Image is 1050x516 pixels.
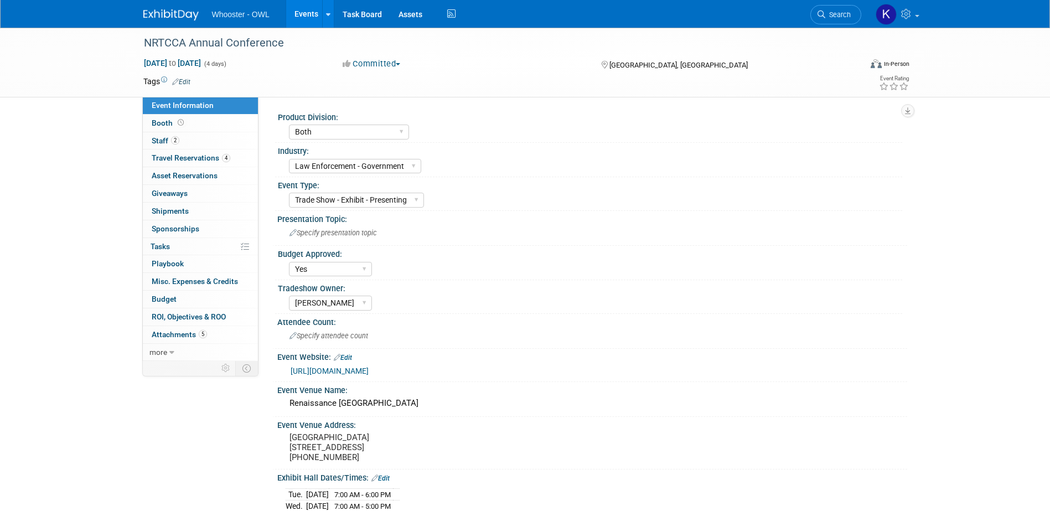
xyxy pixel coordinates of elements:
[289,332,368,340] span: Specify attendee count
[825,11,851,19] span: Search
[216,361,236,375] td: Personalize Event Tab Strip
[152,312,226,321] span: ROI, Objectives & ROO
[796,58,910,74] div: Event Format
[143,76,190,87] td: Tags
[143,97,258,114] a: Event Information
[149,348,167,357] span: more
[203,60,226,68] span: (4 days)
[278,143,902,157] div: Industry:
[152,277,238,286] span: Misc. Expenses & Credits
[339,58,405,70] button: Committed
[143,9,199,20] img: ExhibitDay
[879,76,909,81] div: Event Rating
[286,488,306,500] td: Tue.
[876,4,897,25] img: Kamila Castaneda
[152,153,230,162] span: Travel Reservations
[143,185,258,202] a: Giveaways
[152,101,214,110] span: Event Information
[152,171,218,180] span: Asset Reservations
[152,189,188,198] span: Giveaways
[278,177,902,191] div: Event Type:
[152,330,207,339] span: Attachments
[278,246,902,260] div: Budget Approved:
[143,132,258,149] a: Staff2
[175,118,186,127] span: Booth not reserved yet
[143,291,258,308] a: Budget
[286,395,899,412] div: Renaissance [GEOGRAPHIC_DATA]
[212,10,270,19] span: Whooster - OWL
[883,60,909,68] div: In-Person
[871,59,882,68] img: Format-Inperson.png
[277,382,907,396] div: Event Venue Name:
[277,469,907,484] div: Exhibit Hall Dates/Times:
[143,203,258,220] a: Shipments
[306,488,329,500] td: [DATE]
[171,136,179,145] span: 2
[143,167,258,184] a: Asset Reservations
[810,5,861,24] a: Search
[152,136,179,145] span: Staff
[143,308,258,326] a: ROI, Objectives & ROO
[199,330,207,338] span: 5
[143,255,258,272] a: Playbook
[152,118,186,127] span: Booth
[151,242,170,251] span: Tasks
[143,58,201,68] span: [DATE] [DATE]
[152,295,177,303] span: Budget
[289,229,377,237] span: Specify presentation topic
[152,259,184,268] span: Playbook
[277,314,907,328] div: Attendee Count:
[143,220,258,238] a: Sponsorships
[143,238,258,255] a: Tasks
[289,432,527,462] pre: [GEOGRAPHIC_DATA] [STREET_ADDRESS] [PHONE_NUMBER]
[235,361,258,375] td: Toggle Event Tabs
[143,326,258,343] a: Attachments5
[609,61,748,69] span: [GEOGRAPHIC_DATA], [GEOGRAPHIC_DATA]
[143,344,258,361] a: more
[140,33,845,53] div: NRTCCA Annual Conference
[334,354,352,362] a: Edit
[371,474,390,482] a: Edit
[143,115,258,132] a: Booth
[334,491,391,499] span: 7:00 AM - 6:00 PM
[152,224,199,233] span: Sponsorships
[152,207,189,215] span: Shipments
[143,149,258,167] a: Travel Reservations4
[278,109,902,123] div: Product Division:
[306,500,329,512] td: [DATE]
[286,500,306,512] td: Wed.
[334,502,391,510] span: 7:00 AM - 5:00 PM
[277,211,907,225] div: Presentation Topic:
[277,349,907,363] div: Event Website:
[278,280,902,294] div: Tradeshow Owner:
[222,154,230,162] span: 4
[277,417,907,431] div: Event Venue Address:
[143,273,258,290] a: Misc. Expenses & Credits
[291,367,369,375] a: [URL][DOMAIN_NAME]
[167,59,178,68] span: to
[172,78,190,86] a: Edit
